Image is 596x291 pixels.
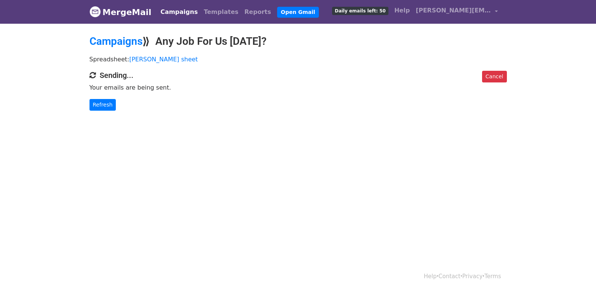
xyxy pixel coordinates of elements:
[89,55,507,63] p: Spreadsheet:
[277,7,319,18] a: Open Gmail
[462,273,482,280] a: Privacy
[89,4,152,20] a: MergeMail
[391,3,413,18] a: Help
[484,273,501,280] a: Terms
[89,35,143,47] a: Campaigns
[89,35,507,48] h2: ⟫ Any Job For Us [DATE]?
[413,3,501,21] a: [PERSON_NAME][EMAIL_ADDRESS][DOMAIN_NAME]
[89,6,101,17] img: MergeMail logo
[89,84,507,91] p: Your emails are being sent.
[129,56,198,63] a: [PERSON_NAME] sheet
[424,273,437,280] a: Help
[158,5,201,20] a: Campaigns
[89,99,116,111] a: Refresh
[201,5,241,20] a: Templates
[329,3,391,18] a: Daily emails left: 50
[89,71,507,80] h4: Sending...
[438,273,460,280] a: Contact
[416,6,491,15] span: [PERSON_NAME][EMAIL_ADDRESS][DOMAIN_NAME]
[332,7,388,15] span: Daily emails left: 50
[482,71,507,82] a: Cancel
[241,5,274,20] a: Reports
